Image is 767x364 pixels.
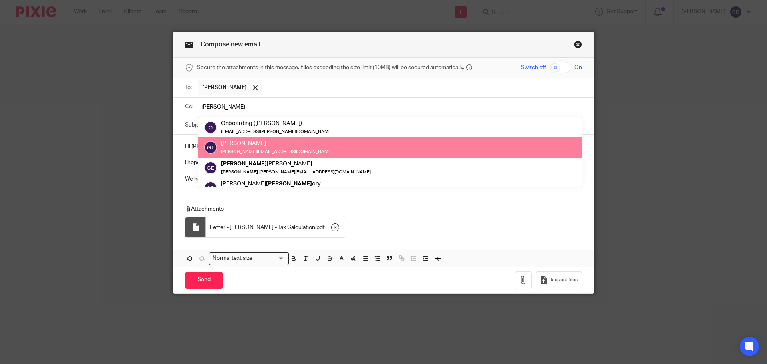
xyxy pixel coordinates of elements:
[185,103,194,111] label: Cc:
[202,84,247,91] span: [PERSON_NAME]
[221,119,332,127] div: Onboarding ([PERSON_NAME])
[185,143,582,151] p: Hi [PERSON_NAME],
[221,129,332,134] small: [EMAIL_ADDRESS][PERSON_NAME][DOMAIN_NAME]
[255,254,284,263] input: Search for option
[204,181,217,194] img: svg%3E
[521,64,546,72] span: Switch off
[204,161,217,174] img: svg%3E
[221,160,371,168] div: [PERSON_NAME]
[221,170,258,174] em: [PERSON_NAME]
[316,223,325,231] span: pdf
[549,277,578,283] span: Request files
[221,140,332,148] div: [PERSON_NAME]
[221,180,334,188] div: [PERSON_NAME] ory
[185,205,571,213] p: Attachments
[185,121,206,129] label: Subject:
[185,175,582,183] p: We have received a letter on your behalf, please see attached.
[197,64,464,72] span: Secure the attachments in this message. Files exceeding the size limit (10MB) will be secured aut...
[185,84,194,91] label: To:
[204,121,217,134] img: svg%3E
[209,252,289,265] div: Search for option
[185,272,223,289] input: Send
[574,40,582,51] a: Close this dialog window
[210,223,315,231] span: Letter - [PERSON_NAME] - Tax Calculation
[574,64,582,72] span: On
[221,170,371,174] small: .[PERSON_NAME][EMAIL_ADDRESS][DOMAIN_NAME]
[201,41,260,48] span: Compose new email
[206,217,346,237] div: .
[221,150,332,154] small: [PERSON_NAME][EMAIL_ADDRESS][DOMAIN_NAME]
[266,181,312,187] em: [PERSON_NAME]
[211,254,254,263] span: Normal text size
[185,159,582,167] p: I hope you are well.
[536,271,582,289] button: Request files
[221,161,267,167] em: [PERSON_NAME]
[204,141,217,154] img: svg%3E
